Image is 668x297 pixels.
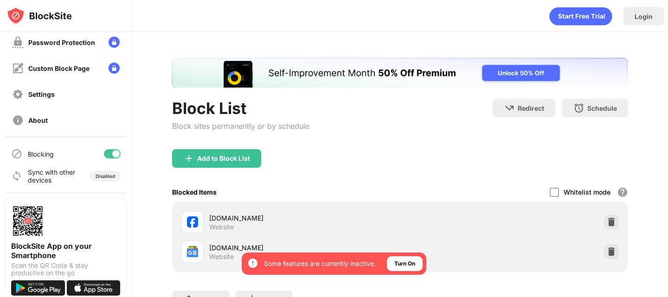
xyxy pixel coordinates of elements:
img: download-on-the-app-store.svg [67,280,121,296]
img: favicons [187,216,198,227]
div: Schedule [587,104,617,112]
img: settings-off.svg [12,88,24,100]
div: Add to Block List [197,155,250,162]
div: Settings [28,90,55,98]
img: favicons [187,246,198,257]
img: options-page-qr-code.png [11,204,45,238]
iframe: Banner [172,58,628,88]
img: password-protection-off.svg [12,37,24,48]
img: about-off.svg [12,114,24,126]
div: Blocking [28,150,54,158]
div: BlockSite App on your Smartphone [11,241,121,260]
div: Redirect [518,104,544,112]
img: logo-blocksite.svg [6,6,72,25]
img: sync-icon.svg [11,171,22,182]
div: Some features are currently inactive. [264,259,376,268]
div: Blocked Items [172,188,217,196]
div: animation [549,7,612,25]
div: Scan the QR Code & stay productive on the go [11,262,121,277]
div: Login [635,13,653,20]
div: [DOMAIN_NAME] [209,213,400,223]
img: lock-menu.svg [109,63,120,74]
div: Block List [172,99,309,118]
img: get-it-on-google-play.svg [11,280,65,296]
img: error-circle-white.svg [247,258,258,269]
div: About [28,116,48,124]
div: Sync with other devices [28,168,76,184]
div: Website [209,253,234,261]
div: Custom Block Page [28,64,90,72]
div: Website [209,223,234,231]
img: customize-block-page-off.svg [12,63,24,74]
img: lock-menu.svg [109,37,120,48]
div: Whitelist mode [564,188,610,196]
img: blocking-icon.svg [11,148,22,159]
div: Disabled [96,173,115,179]
div: Password Protection [28,38,95,46]
div: Turn On [394,259,415,268]
div: [DOMAIN_NAME] [209,243,400,253]
div: Block sites permanently or by schedule [172,121,309,131]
